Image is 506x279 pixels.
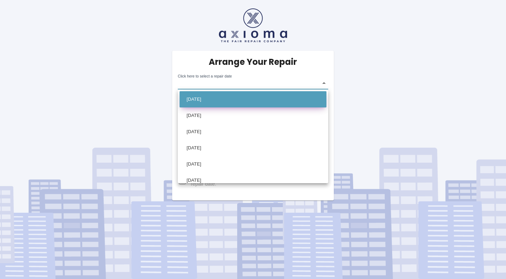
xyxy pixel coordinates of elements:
li: [DATE] [180,107,326,124]
li: [DATE] [180,91,326,107]
li: [DATE] [180,124,326,140]
li: [DATE] [180,156,326,172]
li: [DATE] [180,172,326,188]
li: [DATE] [180,140,326,156]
